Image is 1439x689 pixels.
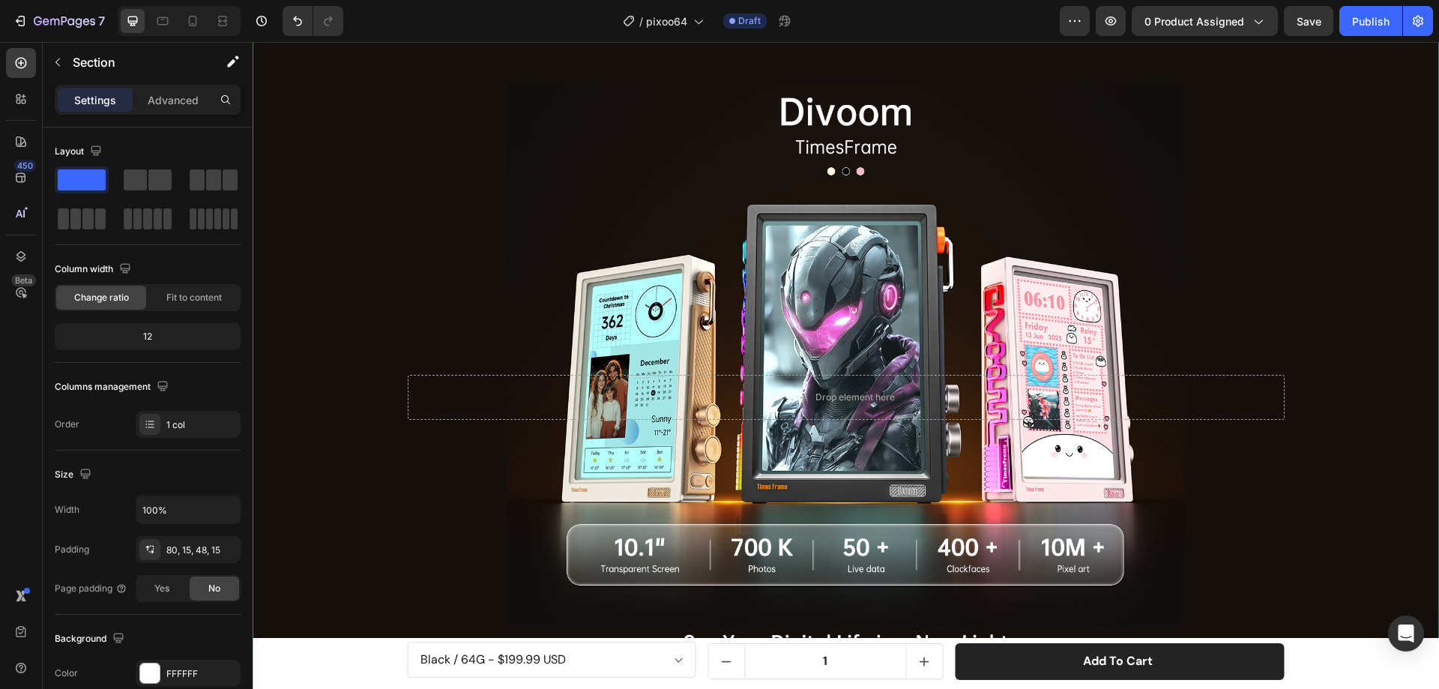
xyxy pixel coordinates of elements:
[738,14,761,28] span: Draft
[1339,6,1402,36] button: Publish
[1284,6,1333,36] button: Save
[55,418,79,431] div: Order
[563,349,642,361] div: Drop element here
[830,612,900,628] div: Add to cart
[55,503,79,517] div: Width
[98,12,105,30] p: 7
[166,291,222,304] span: Fit to content
[148,92,199,108] p: Advanced
[166,418,237,432] div: 1 col
[55,259,134,280] div: Column width
[6,6,112,36] button: 7
[55,543,89,556] div: Padding
[55,582,127,595] div: Page padding
[166,544,237,557] div: 80, 15, 48, 15
[654,602,690,637] button: increment
[58,326,238,347] div: 12
[73,53,196,71] p: Section
[1352,13,1390,29] div: Publish
[11,274,36,286] div: Beta
[55,377,172,397] div: Columns management
[55,629,127,649] div: Background
[1132,6,1278,36] button: 0 product assigned
[208,582,220,595] span: No
[283,6,343,36] div: Undo/Redo
[1144,13,1244,29] span: 0 product assigned
[492,602,654,637] input: quantity
[14,160,36,172] div: 450
[253,42,1439,689] iframe: Design area
[1297,15,1321,28] span: Save
[55,465,94,485] div: Size
[456,602,492,637] button: decrement
[639,13,643,29] span: /
[702,601,1031,638] button: Add to cart
[646,13,687,29] span: pixoo64
[136,496,240,523] input: Auto
[166,667,237,681] div: FFFFFF
[55,142,105,162] div: Layout
[74,92,116,108] p: Settings
[154,582,169,595] span: Yes
[74,291,129,304] span: Change ratio
[1388,616,1424,652] div: Open Intercom Messenger
[55,667,78,680] div: Color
